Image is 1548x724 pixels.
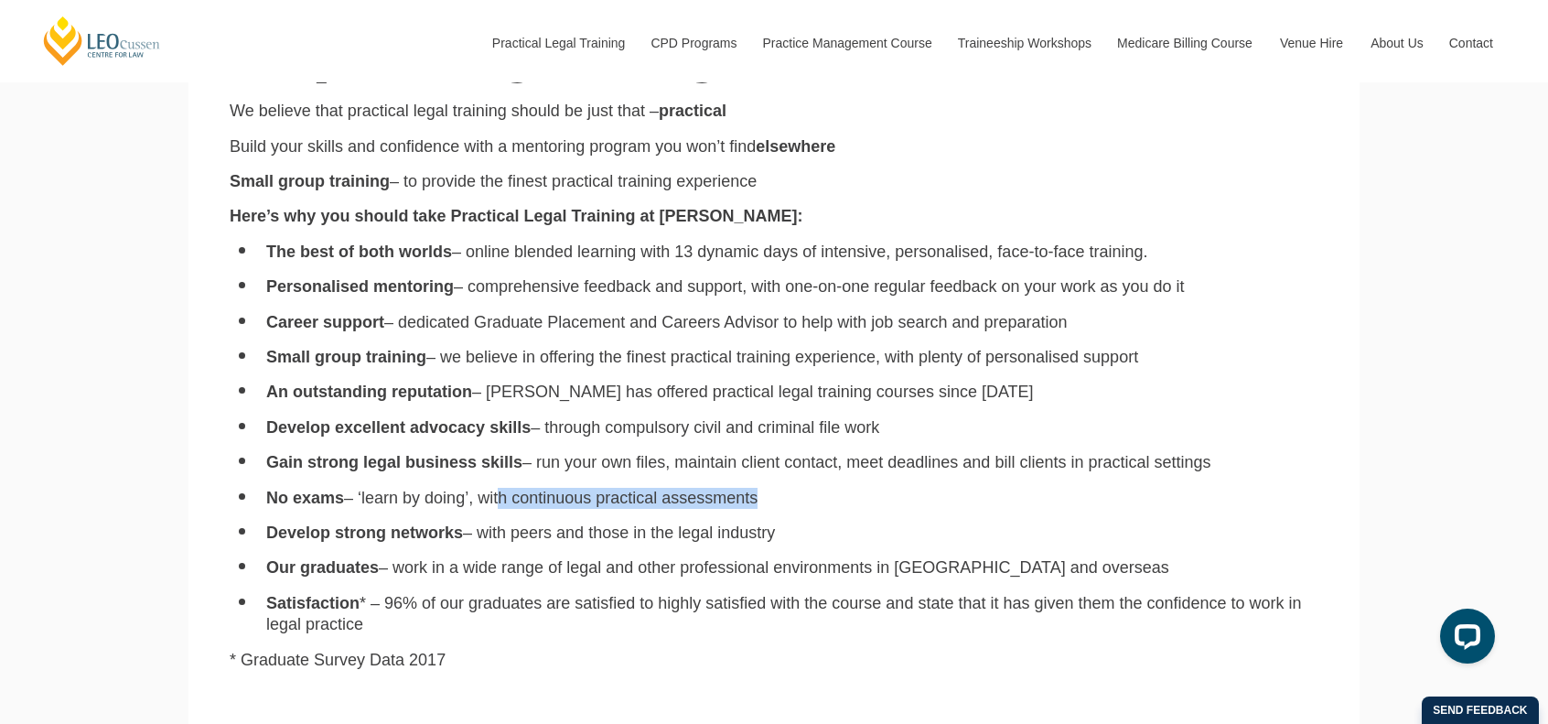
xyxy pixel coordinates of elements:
[266,417,1318,438] li: – through compulsory civil and criminal file work
[230,650,1318,671] p: * Graduate Survey Data 2017
[266,593,1318,636] li: * – 96% of our graduates are satisfied to highly satisfied with the course and state that it has ...
[756,137,835,156] strong: elsewhere
[266,383,472,401] strong: An outstanding reputation
[1425,601,1502,678] iframe: LiveChat chat widget
[944,4,1103,82] a: Traineeship Workshops
[266,489,344,507] strong: No exams
[1103,4,1266,82] a: Medicare Billing Course
[749,4,944,82] a: Practice Management Course
[478,4,638,82] a: Practical Legal Training
[1435,4,1507,82] a: Contact
[230,42,1318,82] h2: Real practical legal training
[659,102,726,120] strong: practical
[1357,4,1435,82] a: About Us
[266,243,452,261] strong: The best of both worlds
[266,277,454,296] strong: Personalised mentoring
[230,171,1318,192] p: – to provide the finest practical training experience
[266,276,1318,297] li: – comprehensive feedback and support, with one-on-one regular feedback on your work as you do it
[266,347,1318,368] li: – we believe in offering the finest practical training experience, with plenty of personalised su...
[637,4,748,82] a: CPD Programs
[266,313,384,331] strong: Career support
[266,524,463,542] strong: Develop strong networks
[230,207,802,225] strong: Here’s why you should take Practical Legal Training at [PERSON_NAME]:
[266,557,1318,578] li: – work in a wide range of legal and other professional environments in [GEOGRAPHIC_DATA] and over...
[1266,4,1357,82] a: Venue Hire
[266,382,1318,403] li: – [PERSON_NAME] has offered practical legal training courses since [DATE]
[266,418,531,437] strong: Develop excellent advocacy skills
[266,312,1318,333] li: – dedicated Graduate Placement and Careers Advisor to help with job search and preparation
[266,488,1318,509] li: – ‘learn by doing’, with continuous practical assessments
[230,101,1318,122] p: We believe that practical legal training should be just that –
[266,594,360,612] strong: Satisfaction
[230,136,1318,157] p: Build your skills and confidence with a mentoring program you won’t find
[266,453,522,471] strong: Gain strong legal business skills
[266,523,1318,544] li: – with peers and those in the legal industry
[230,172,390,190] strong: Small group training
[41,15,163,67] a: [PERSON_NAME] Centre for Law
[266,348,426,366] strong: Small group training
[266,242,1318,263] li: – online blended learning with 13 dynamic days of intensive, personalised, face-to-face training.
[266,558,379,577] strong: Our graduates
[266,452,1318,473] li: – run your own files, maintain client contact, meet deadlines and bill clients in practical settings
